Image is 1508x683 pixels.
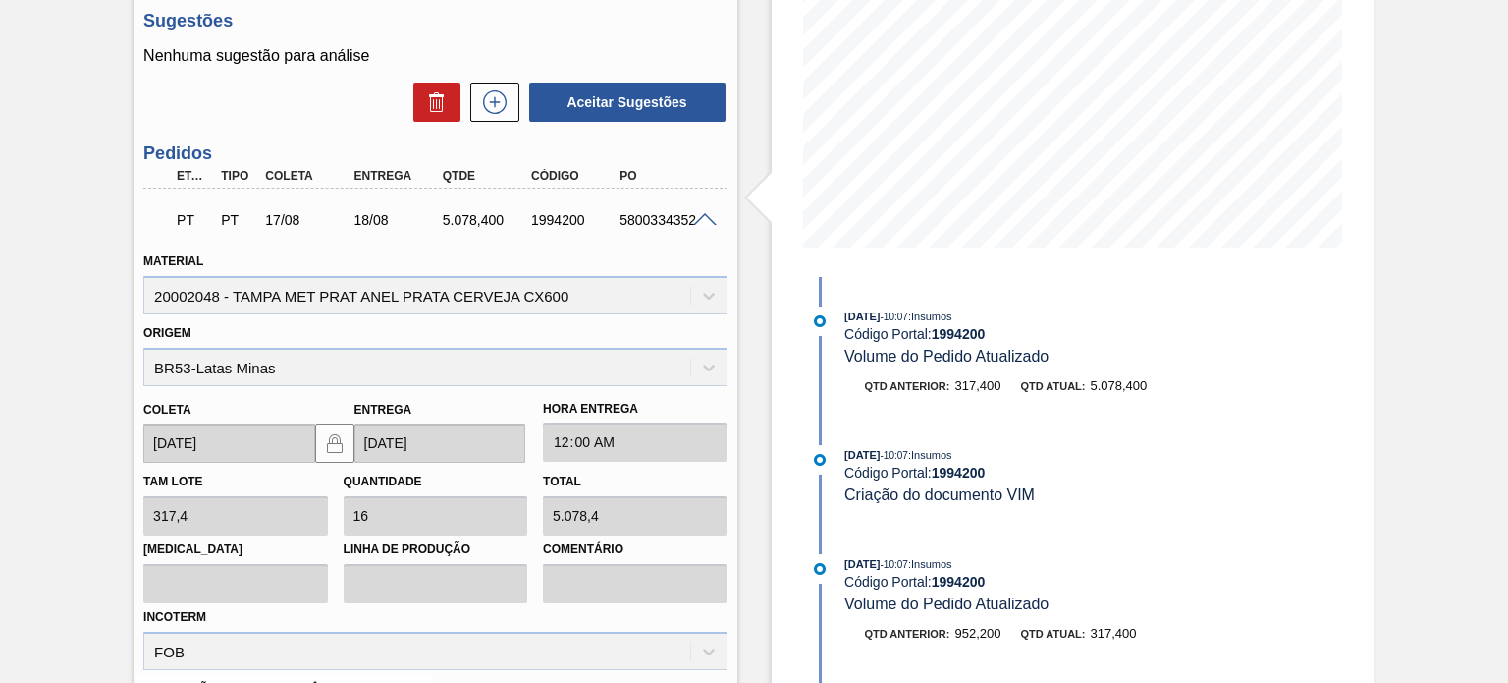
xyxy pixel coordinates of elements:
input: dd/mm/yyyy [143,424,314,463]
span: [DATE] [844,558,880,570]
p: Nenhuma sugestão para análise [143,47,727,65]
span: 317,400 [954,378,1000,393]
div: Entrega [350,169,447,183]
img: atual [814,454,826,466]
label: Quantidade [344,475,422,488]
div: Excluir Sugestões [404,83,460,122]
span: Qtd atual: [1020,628,1085,640]
img: atual [814,563,826,575]
span: - 10:07 [881,312,908,322]
div: Pedido de Transferência [216,212,260,228]
div: 5800334352 [615,212,712,228]
span: - 10:07 [881,450,908,461]
span: Volume do Pedido Atualizado [844,348,1049,365]
div: Código [526,169,623,183]
div: Coleta [260,169,357,183]
strong: 1994200 [932,574,986,590]
label: Linha de Produção [344,536,527,564]
div: Tipo [216,169,260,183]
h3: Sugestões [143,11,727,31]
span: Volume do Pedido Atualizado [844,596,1049,612]
button: locked [315,424,354,463]
div: Pedido em Trânsito [172,199,216,242]
p: PT [177,212,211,228]
span: Criação do documento VIM [844,486,1035,503]
div: 5.078,400 [438,212,535,228]
img: atual [814,315,826,327]
span: [DATE] [844,449,880,461]
input: dd/mm/yyyy [354,424,525,463]
label: Origem [143,326,191,340]
div: PO [615,169,712,183]
div: Código Portal: [844,326,1311,342]
label: Comentário [543,536,727,564]
span: : Insumos [908,449,952,461]
div: Nova sugestão [460,83,519,122]
div: Código Portal: [844,574,1311,590]
label: Entrega [354,403,412,417]
button: Aceitar Sugestões [529,83,726,122]
span: 5.078,400 [1090,378,1147,393]
div: Aceitar Sugestões [519,81,727,124]
span: Qtd atual: [1020,380,1085,392]
label: Coleta [143,403,190,417]
label: Hora Entrega [543,395,727,424]
label: Incoterm [143,610,206,624]
label: Material [143,255,203,268]
span: : Insumos [908,558,952,570]
div: Qtde [438,169,535,183]
span: Qtd anterior: [865,628,950,640]
label: Total [543,475,581,488]
div: Etapa [172,169,216,183]
strong: 1994200 [932,326,986,342]
span: 952,200 [954,626,1000,641]
div: 18/08/2025 [350,212,447,228]
strong: 1994200 [932,465,986,481]
span: - 10:07 [881,559,908,570]
span: [DATE] [844,311,880,322]
span: 317,400 [1090,626,1136,641]
div: 17/08/2025 [260,212,357,228]
h3: Pedidos [143,143,727,164]
label: Tam lote [143,475,202,488]
div: Código Portal: [844,465,1311,481]
label: [MEDICAL_DATA] [143,536,327,564]
span: : Insumos [908,311,952,322]
img: locked [323,431,347,455]
span: Qtd anterior: [865,380,950,392]
div: 1994200 [526,212,623,228]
